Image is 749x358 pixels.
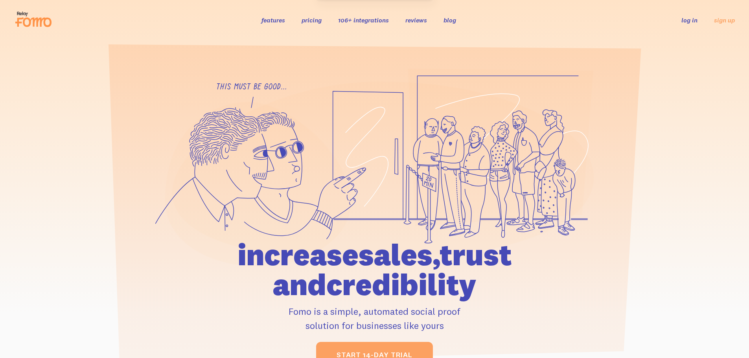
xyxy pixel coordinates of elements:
a: log in [681,16,697,24]
a: 106+ integrations [338,16,389,24]
a: sign up [714,16,735,24]
p: Fomo is a simple, automated social proof solution for businesses like yours [193,304,557,332]
a: blog [444,16,456,24]
h1: increase sales, trust and credibility [193,240,557,299]
a: reviews [405,16,427,24]
a: pricing [302,16,322,24]
a: features [261,16,285,24]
